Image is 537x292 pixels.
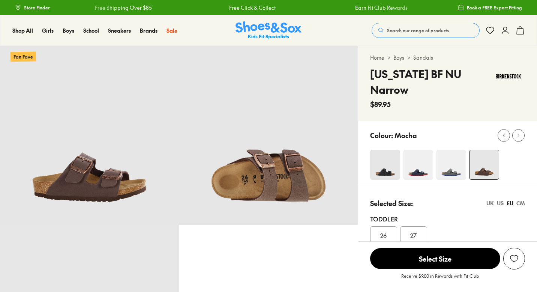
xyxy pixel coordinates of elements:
[15,1,50,14] a: Store Finder
[166,27,177,35] a: Sale
[370,150,400,180] img: 11_1
[63,27,74,35] a: Boys
[12,27,33,35] a: Shop All
[24,4,50,11] span: Store Finder
[516,199,525,207] div: CM
[235,21,301,40] img: SNS_Logo_Responsive.svg
[497,199,504,207] div: US
[436,150,466,180] img: 4-549338_1
[42,27,54,35] a: Girls
[179,46,358,225] img: 6_1
[507,199,513,207] div: EU
[458,1,522,14] a: Book a FREE Expert Fitting
[10,51,36,62] p: Fan Fave
[403,150,433,180] img: 4-549333_1
[370,54,525,62] div: > >
[370,99,391,109] span: $89.95
[413,54,433,62] a: Sandals
[229,4,276,12] a: Free Click & Collect
[370,248,500,269] span: Select Size
[370,130,393,140] p: Colour:
[370,66,492,98] h4: [US_STATE] BF NU Narrow
[492,66,525,87] img: Vendor logo
[387,27,449,34] span: Search our range of products
[372,23,480,38] button: Search our range of products
[410,231,417,240] span: 27
[370,248,500,269] button: Select Size
[108,27,131,35] a: Sneakers
[469,150,499,179] img: 5_1
[235,21,301,40] a: Shoes & Sox
[401,272,479,286] p: Receive $9.00 in Rewards with Fit Club
[393,54,404,62] a: Boys
[140,27,157,35] a: Brands
[486,199,494,207] div: UK
[503,248,525,269] button: Add to Wishlist
[83,27,99,35] a: School
[355,4,408,12] a: Earn Fit Club Rewards
[95,4,152,12] a: Free Shipping Over $85
[467,4,522,11] span: Book a FREE Expert Fitting
[370,214,525,223] div: Toddler
[394,130,417,140] p: Mocha
[370,54,384,62] a: Home
[370,198,413,208] p: Selected Size:
[380,231,387,240] span: 26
